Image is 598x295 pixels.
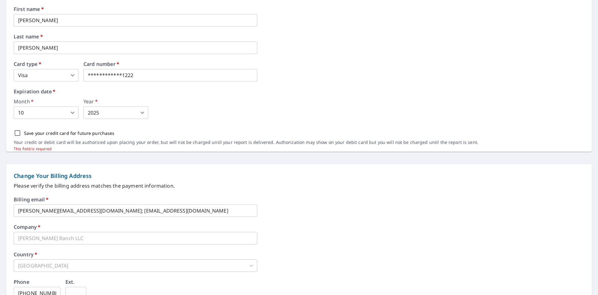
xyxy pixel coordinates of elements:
div: [GEOGRAPHIC_DATA] [14,259,257,272]
label: Card type [14,61,78,66]
div: 2025 [83,106,148,119]
label: Ext. [65,279,75,284]
label: Month [14,99,78,104]
div: Visa [14,69,78,81]
label: Year [83,99,148,104]
label: Card number [83,61,257,66]
p: Please verify the billing address matches the payment information. [14,182,584,189]
p: This field is required [14,146,478,152]
label: Last name [14,34,584,39]
label: Expiration date [14,89,584,94]
label: Company [14,224,40,229]
p: Change Your Billing Address [14,172,584,180]
label: Phone [14,279,29,284]
label: Country [14,252,37,257]
p: Save your credit card for future purchases [24,130,115,136]
label: Billing email [14,197,49,202]
p: Your credit or debit card will be authorized upon placing your order, but will not be charged unt... [14,140,478,145]
div: 10 [14,106,78,119]
label: First name [14,7,584,12]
